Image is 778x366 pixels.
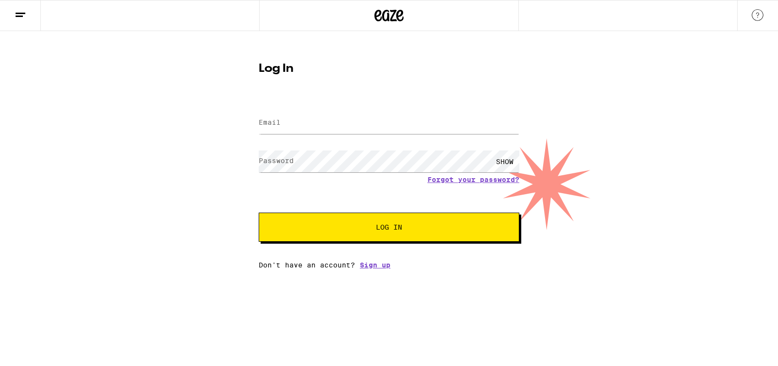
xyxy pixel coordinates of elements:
[259,63,519,75] h1: Log In
[259,118,281,126] label: Email
[427,176,519,183] a: Forgot your password?
[490,150,519,172] div: SHOW
[360,261,390,269] a: Sign up
[376,224,402,231] span: Log In
[259,112,519,134] input: Email
[259,261,519,269] div: Don't have an account?
[259,157,294,165] label: Password
[259,213,519,242] button: Log In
